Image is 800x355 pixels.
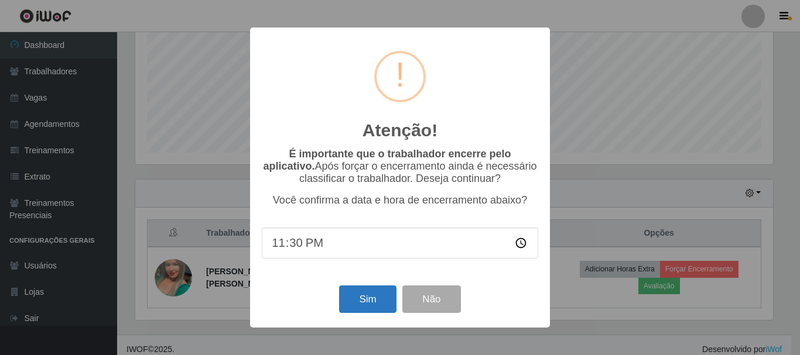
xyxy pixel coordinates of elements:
button: Não [402,285,460,313]
p: Você confirma a data e hora de encerramento abaixo? [262,194,538,206]
b: É importante que o trabalhador encerre pelo aplicativo. [263,148,511,172]
h2: Atenção! [363,120,437,141]
button: Sim [339,285,396,313]
p: Após forçar o encerramento ainda é necessário classificar o trabalhador. Deseja continuar? [262,148,538,185]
